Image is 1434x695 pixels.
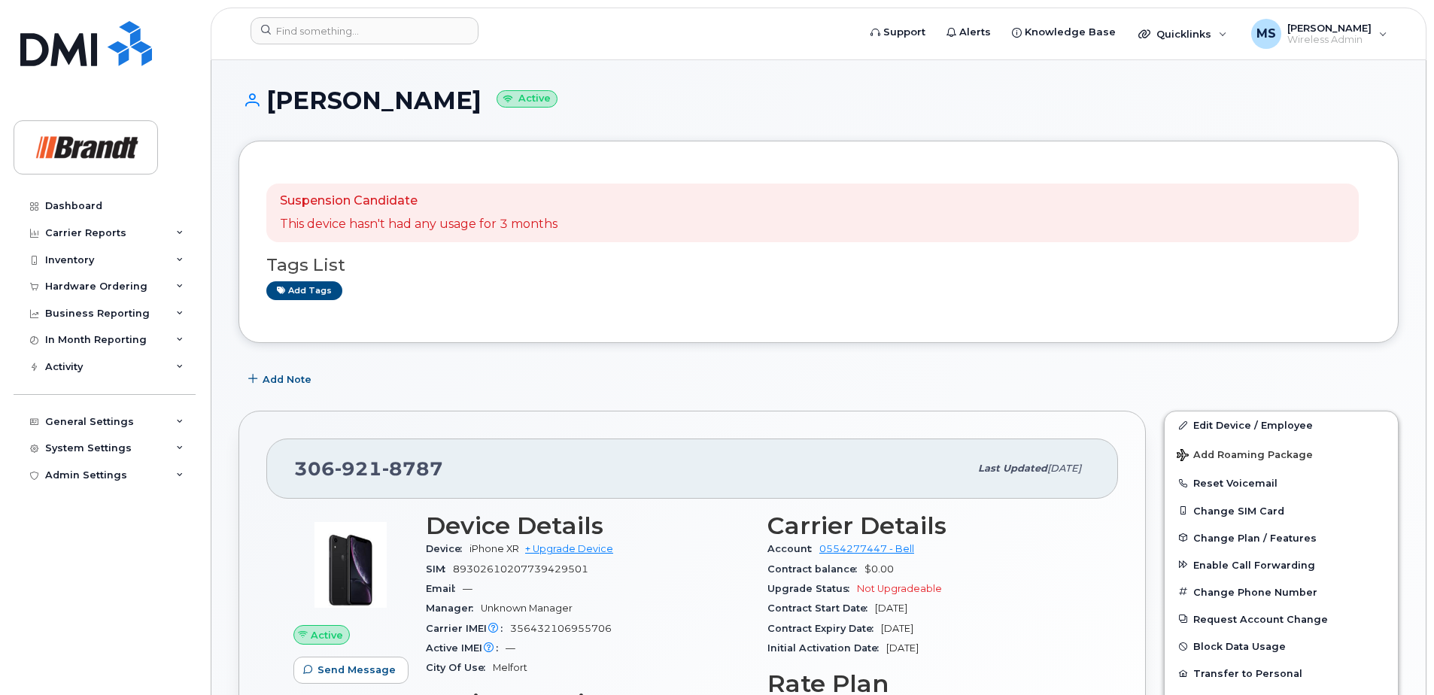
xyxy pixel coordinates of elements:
[481,602,573,614] span: Unknown Manager
[293,657,409,684] button: Send Message
[463,583,472,594] span: —
[238,366,324,393] button: Add Note
[767,583,857,594] span: Upgrade Status
[305,520,396,610] img: image20231002-3703462-u8y6nc.jpeg
[1165,469,1398,496] button: Reset Voicemail
[767,543,819,554] span: Account
[1193,532,1317,543] span: Change Plan / Features
[453,563,588,575] span: 89302610207739429501
[1165,660,1398,687] button: Transfer to Personal
[819,543,914,554] a: 0554277447 - Bell
[525,543,613,554] a: + Upgrade Device
[1165,633,1398,660] button: Block Data Usage
[426,512,749,539] h3: Device Details
[1165,524,1398,551] button: Change Plan / Features
[881,623,913,634] span: [DATE]
[493,662,527,673] span: Melfort
[382,457,443,480] span: 8787
[426,662,493,673] span: City Of Use
[857,583,942,594] span: Not Upgradeable
[263,372,311,387] span: Add Note
[280,193,557,210] p: Suspension Candidate
[510,623,612,634] span: 356432106955706
[767,602,875,614] span: Contract Start Date
[767,563,864,575] span: Contract balance
[311,628,343,642] span: Active
[426,623,510,634] span: Carrier IMEI
[317,663,396,677] span: Send Message
[864,563,894,575] span: $0.00
[1047,463,1081,474] span: [DATE]
[469,543,519,554] span: iPhone XR
[886,642,919,654] span: [DATE]
[1165,578,1398,605] button: Change Phone Number
[767,642,886,654] span: Initial Activation Date
[1177,449,1313,463] span: Add Roaming Package
[426,583,463,594] span: Email
[1193,559,1315,570] span: Enable Call Forwarding
[238,87,1399,114] h1: [PERSON_NAME]
[1165,551,1398,578] button: Enable Call Forwarding
[1165,497,1398,524] button: Change SIM Card
[978,463,1047,474] span: Last updated
[266,281,342,300] a: Add tags
[767,623,881,634] span: Contract Expiry Date
[506,642,515,654] span: —
[426,602,481,614] span: Manager
[1165,411,1398,439] a: Edit Device / Employee
[497,90,557,108] small: Active
[266,256,1371,275] h3: Tags List
[294,457,443,480] span: 306
[426,543,469,554] span: Device
[767,512,1091,539] h3: Carrier Details
[280,216,557,233] p: This device hasn't had any usage for 3 months
[426,642,506,654] span: Active IMEI
[335,457,382,480] span: 921
[1165,439,1398,469] button: Add Roaming Package
[1165,605,1398,633] button: Request Account Change
[426,563,453,575] span: SIM
[875,602,907,614] span: [DATE]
